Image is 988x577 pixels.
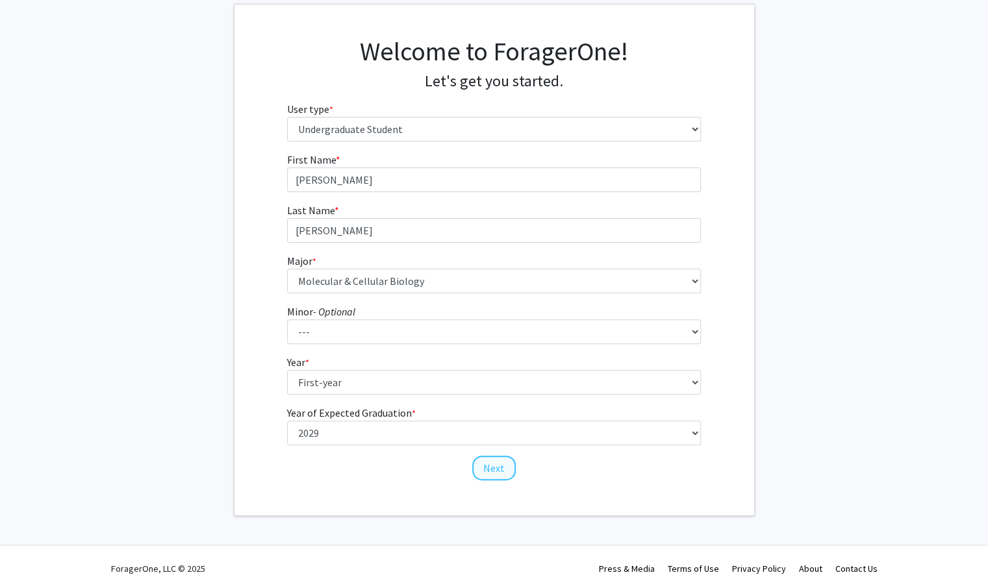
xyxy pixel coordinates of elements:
a: Press & Media [599,563,655,574]
label: Minor [287,304,355,319]
span: First Name [287,153,336,166]
i: - Optional [313,305,355,318]
span: Last Name [287,204,335,217]
h1: Welcome to ForagerOne! [287,36,701,67]
a: Contact Us [835,563,878,574]
label: Major [287,253,316,269]
h4: Let's get you started. [287,72,701,91]
a: Privacy Policy [732,563,786,574]
label: Year of Expected Graduation [287,405,416,421]
iframe: Chat [10,519,55,567]
label: User type [287,101,333,117]
a: Terms of Use [668,563,719,574]
button: Next [472,456,516,480]
a: About [799,563,822,574]
label: Year [287,354,309,370]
